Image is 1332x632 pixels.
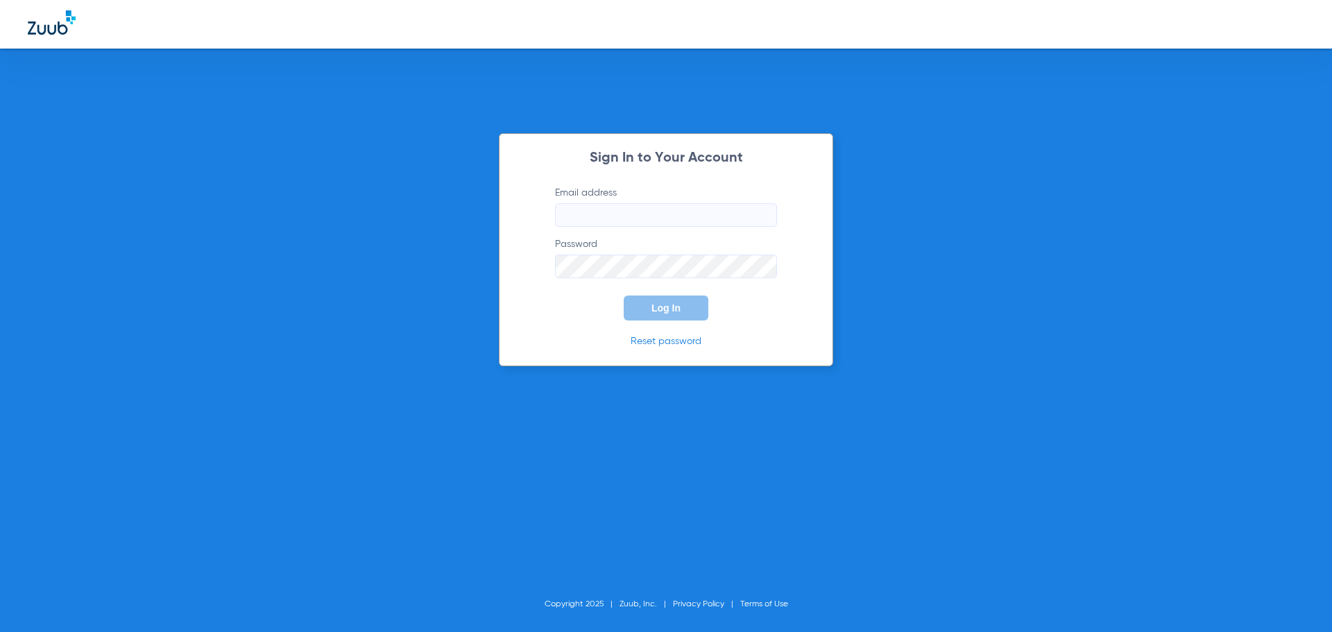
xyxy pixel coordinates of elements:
span: Log In [651,302,681,314]
li: Zuub, Inc. [620,597,673,611]
a: Terms of Use [740,600,788,608]
button: Log In [624,296,708,321]
label: Email address [555,186,777,227]
input: Password [555,255,777,278]
img: Zuub Logo [28,10,76,35]
a: Reset password [631,336,701,346]
label: Password [555,237,777,278]
h2: Sign In to Your Account [534,151,798,165]
a: Privacy Policy [673,600,724,608]
li: Copyright 2025 [545,597,620,611]
input: Email address [555,203,777,227]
